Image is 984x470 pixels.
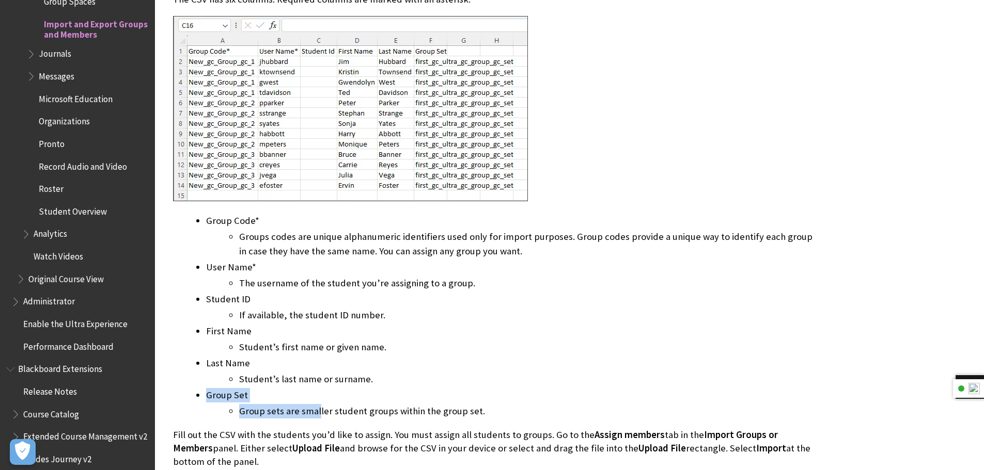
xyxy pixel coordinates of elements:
[206,388,814,418] li: Group Set
[239,308,814,322] li: If available, the student ID number.
[23,450,91,464] span: Grades Journey v2
[39,45,71,59] span: Journals
[10,439,36,465] button: Open Preferences
[239,230,814,258] li: Groups codes are unique alphanumeric identifiers used only for import purposes. Group codes provi...
[173,428,814,469] p: Fill out the CSV with the students you’d like to assign. You must assign all students to groups. ...
[173,16,528,201] img: The CSV output of the Members template
[239,404,814,418] li: Group sets are smaller student groups within the group set.
[39,180,64,194] span: Roster
[206,214,814,258] li: Group Code*
[595,429,665,441] span: Assign members
[206,292,814,322] li: Student ID
[39,90,113,104] span: Microsoft Education
[23,406,79,419] span: Course Catalog
[239,276,814,290] li: The username of the student you’re assigning to a group.
[18,361,102,375] span: Blackboard Extensions
[34,225,67,239] span: Analytics
[34,248,83,262] span: Watch Videos
[23,315,128,329] span: Enable the Ultra Experience
[239,372,814,386] li: Student’s last name or surname.
[39,203,107,217] span: Student Overview
[28,270,104,284] span: Original Course View
[206,356,814,386] li: Last Name
[39,68,74,82] span: Messages
[239,340,814,354] li: Student’s first name or given name.
[23,293,75,307] span: Administrator
[39,135,65,149] span: Pronto
[173,429,778,454] span: Import Groups or Members
[39,158,127,172] span: Record Audio and Video
[23,428,147,442] span: Extended Course Management v2
[23,383,77,397] span: Release Notes
[206,324,814,354] li: First Name
[638,442,686,454] span: Upload File
[44,15,148,40] span: Import and Export Groups and Members
[292,442,340,454] span: Upload File
[39,112,90,126] span: Organizations
[206,260,814,290] li: User Name*
[756,442,786,454] span: Import
[23,338,114,352] span: Performance Dashboard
